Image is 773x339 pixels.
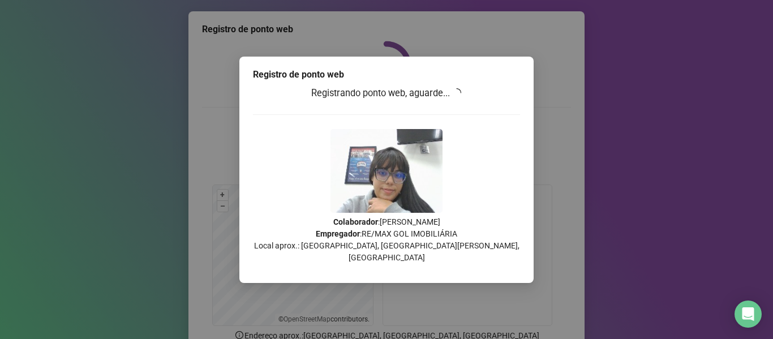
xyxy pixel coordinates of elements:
h3: Registrando ponto web, aguarde... [253,86,520,101]
p: : [PERSON_NAME] : RE/MAX GOL IMOBILIÁRIA Local aprox.: [GEOGRAPHIC_DATA], [GEOGRAPHIC_DATA][PERSO... [253,216,520,264]
strong: Empregador [316,229,360,238]
span: loading [452,88,462,98]
div: Registro de ponto web [253,68,520,81]
strong: Colaborador [333,217,378,226]
div: Open Intercom Messenger [735,301,762,328]
img: 9k= [330,129,443,213]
